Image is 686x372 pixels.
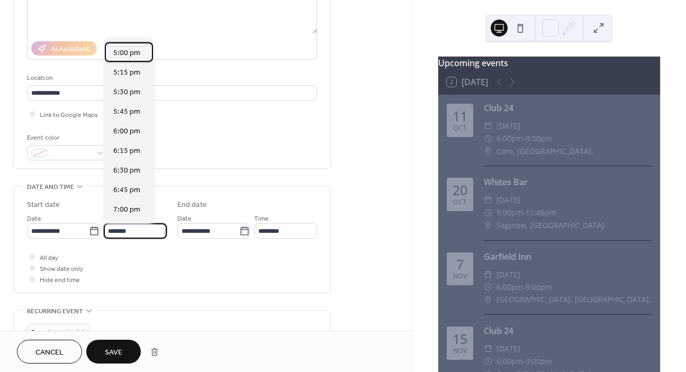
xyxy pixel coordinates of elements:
[456,258,464,271] div: 7
[453,332,467,346] div: 15
[113,146,140,157] span: 6:15 pm
[177,213,192,224] span: Date
[453,199,466,206] div: Oct
[453,273,467,280] div: Nov
[526,132,552,145] span: 9:00pm
[523,355,526,368] span: -
[113,185,140,196] span: 6:45 pm
[497,145,593,158] span: Caro, [GEOGRAPHIC_DATA].
[484,355,492,368] div: ​
[113,87,140,98] span: 5:30 pm
[497,342,520,355] span: [DATE]
[177,199,207,211] div: End date
[484,194,492,206] div: ​
[497,132,523,145] span: 6:00pm
[497,120,520,132] span: [DATE]
[453,348,467,355] div: Nov
[27,213,41,224] span: Date
[105,347,122,358] span: Save
[27,132,106,143] div: Event color
[497,219,604,232] span: Saginaw, [GEOGRAPHIC_DATA]
[484,176,652,188] div: Whites Bar
[31,326,71,339] span: Do not repeat
[497,206,523,219] span: 9:00pm
[113,126,140,137] span: 6:00 pm
[484,293,492,306] div: ​
[453,184,467,197] div: 20
[497,355,523,368] span: 6:00pm
[113,67,140,78] span: 5:15 pm
[497,293,651,306] span: [GEOGRAPHIC_DATA], [GEOGRAPHIC_DATA].
[526,355,552,368] span: 9:00pm
[113,165,140,176] span: 6:30 pm
[113,106,140,117] span: 5:45 pm
[35,347,64,358] span: Cancel
[484,102,652,114] div: Club 24
[484,342,492,355] div: ​
[86,340,141,364] button: Save
[17,340,82,364] button: Cancel
[453,110,467,123] div: 11
[27,72,315,84] div: Location
[523,132,526,145] span: -
[484,206,492,219] div: ​
[484,120,492,132] div: ​
[438,57,660,69] div: Upcoming events
[40,110,98,121] span: Link to Google Maps
[484,281,492,294] div: ​
[497,194,520,206] span: [DATE]
[27,182,74,193] span: Date and time
[27,199,60,211] div: Start date
[526,206,556,219] span: 11:45pm
[484,250,652,263] div: Garfield Inn
[27,306,83,317] span: Recurring event
[484,324,652,337] div: Club 24
[104,213,119,224] span: Time
[523,281,526,294] span: -
[526,281,552,294] span: 9:00pm
[484,219,492,232] div: ​
[113,204,140,215] span: 7:00 pm
[254,213,269,224] span: Time
[484,132,492,145] div: ​
[497,268,520,281] span: [DATE]
[113,48,140,59] span: 5:00 pm
[523,206,526,219] span: -
[497,281,523,294] span: 6:00pm
[484,268,492,281] div: ​
[40,252,58,264] span: All day
[40,275,80,286] span: Hide end time
[453,125,466,132] div: Oct
[484,145,492,158] div: ​
[40,264,83,275] span: Show date only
